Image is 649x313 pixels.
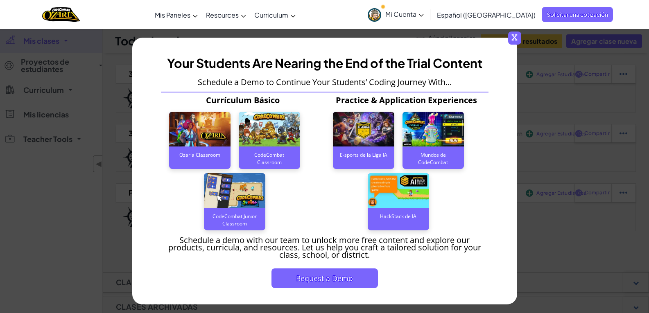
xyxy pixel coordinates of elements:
div: Ozaria Classroom [169,146,231,163]
a: Mis Paneles [151,4,202,26]
p: Currículum Básico [161,97,325,104]
a: Curriculum [250,4,300,26]
div: E-sports de la Liga IA [333,146,394,163]
img: AI Hackstack [368,173,429,208]
img: CodeCombat World [403,112,464,146]
div: Mundos de CodeCombat [403,146,464,163]
span: Mi Cuenta [385,10,424,18]
p: Schedule a demo with our team to unlock more free content and explore our products, curricula, ​a... [161,236,488,259]
p: Schedule a Demo to Continue Your Students’ Coding Journey With... [198,79,452,86]
img: AI League [333,112,394,146]
img: Ozaria [169,112,231,146]
a: Solicitar una cotización [542,7,613,22]
span: Mis Paneles [155,11,190,19]
div: HackStack de IA [368,208,429,224]
span: x [508,32,521,45]
span: Curriculum [254,11,288,19]
h3: Your Students Are Nearing the End of the Trial Content [167,54,482,72]
img: CodeCombat Junior [204,173,265,208]
button: Request a Demo [271,268,378,288]
img: Home [42,6,80,23]
span: Español ([GEOGRAPHIC_DATA]) [437,11,536,19]
p: Practice & Application Experiences [325,97,488,104]
span: Resources [206,11,239,19]
div: CodeCombat Junior Classroom [204,208,265,224]
a: Resources [202,4,250,26]
img: avatar [368,8,381,22]
a: Ozaria by CodeCombat logo [42,6,80,23]
div: CodeCombat Classroom [239,146,300,163]
a: Mi Cuenta [364,2,428,27]
a: Español ([GEOGRAPHIC_DATA]) [433,4,540,26]
img: CodeCombat [239,112,300,146]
